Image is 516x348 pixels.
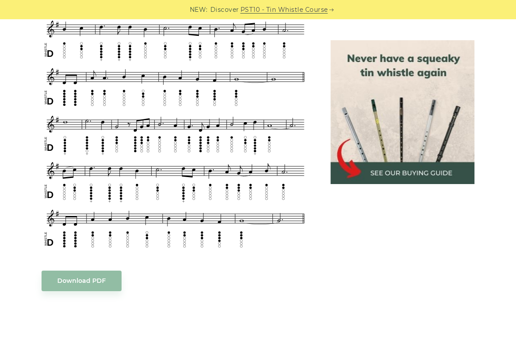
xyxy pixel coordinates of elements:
img: tin whistle buying guide [331,40,474,184]
a: Download PDF [42,271,122,291]
a: PST10 - Tin Whistle Course [241,5,328,15]
span: NEW: [190,5,208,15]
span: Discover [210,5,239,15]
